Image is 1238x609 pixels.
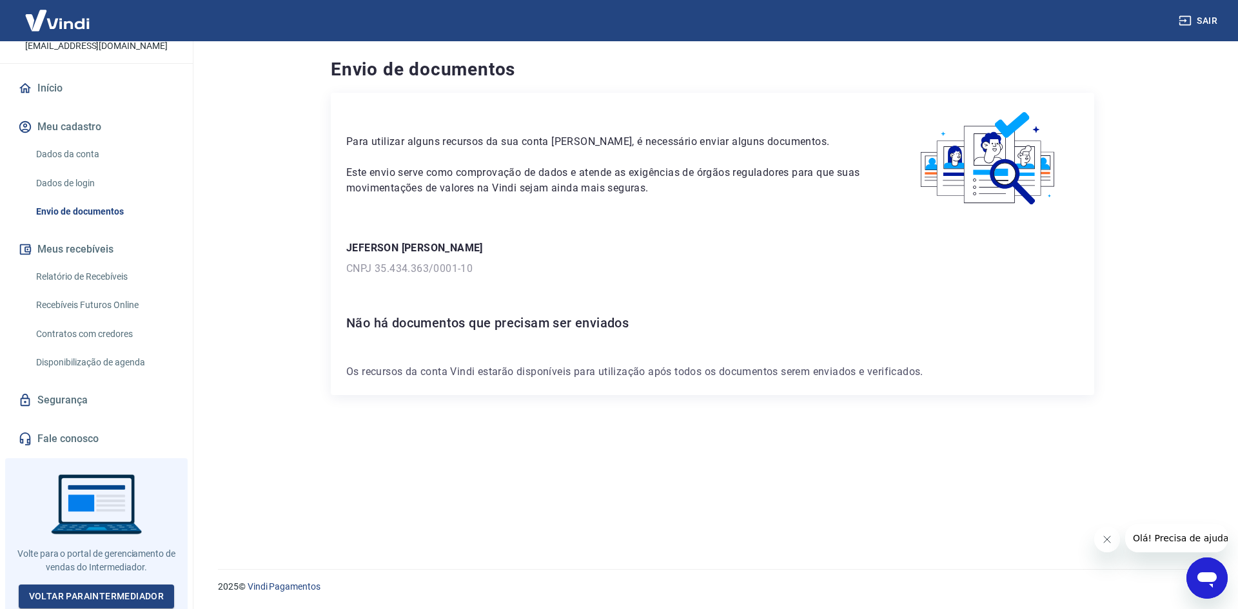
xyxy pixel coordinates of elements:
p: CNPJ 35.434.363/0001-10 [346,261,1079,276]
a: Segurança [15,386,177,414]
a: Contratos com credores [31,321,177,347]
span: Olá! Precisa de ajuda? [8,9,108,19]
p: Os recursos da conta Vindi estarão disponíveis para utilização após todos os documentos serem env... [346,364,1079,380]
a: Disponibilização de agenda [31,349,177,376]
a: Relatório de Recebíveis [31,264,177,290]
a: Vindi Pagamentos [248,581,320,592]
p: Para utilizar alguns recursos da sua conta [PERSON_NAME], é necessário enviar alguns documentos. [346,134,868,150]
a: Início [15,74,177,102]
p: JEFERSON [PERSON_NAME] [346,240,1079,256]
a: Recebíveis Futuros Online [31,292,177,318]
button: Meus recebíveis [15,235,177,264]
p: Este envio serve como comprovação de dados e atende as exigências de órgãos reguladores para que ... [346,165,868,196]
p: [EMAIL_ADDRESS][DOMAIN_NAME] [25,39,168,53]
iframe: Mensagem da empresa [1125,524,1228,552]
button: Meu cadastro [15,113,177,141]
a: Dados de login [31,170,177,197]
a: Dados da conta [31,141,177,168]
button: Sair [1176,9,1223,33]
img: waiting_documents.41d9841a9773e5fdf392cede4d13b617.svg [899,108,1079,209]
h6: Não há documentos que precisam ser enviados [346,313,1079,333]
a: Voltar paraIntermediador [19,585,175,608]
img: Vindi [15,1,99,40]
a: Envio de documentos [31,198,177,225]
iframe: Fechar mensagem [1094,527,1120,552]
iframe: Botão para abrir a janela de mensagens [1186,557,1228,599]
a: Fale conosco [15,425,177,453]
h4: Envio de documentos [331,57,1094,82]
p: 2025 © [218,580,1207,594]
